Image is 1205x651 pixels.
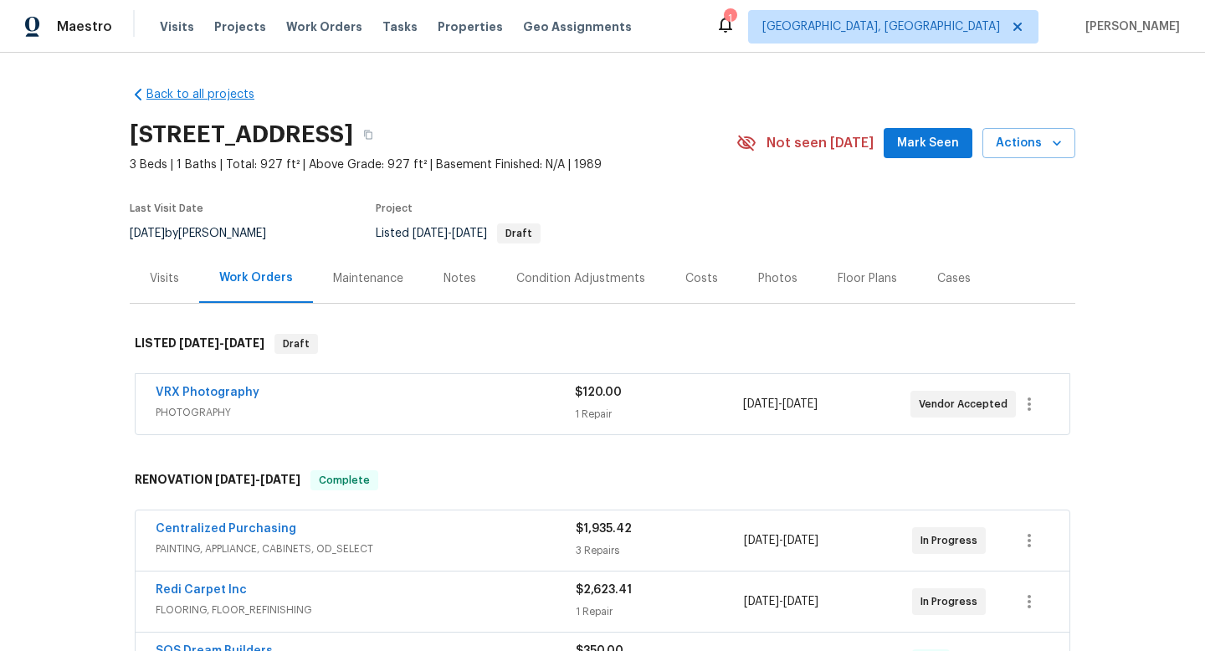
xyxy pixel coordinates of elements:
span: [DATE] [413,228,448,239]
div: 1 Repair [575,406,742,423]
a: VRX Photography [156,387,259,398]
span: - [744,532,818,549]
span: $1,935.42 [576,523,632,535]
span: [PERSON_NAME] [1079,18,1180,35]
span: Work Orders [286,18,362,35]
span: Complete [312,472,377,489]
span: [DATE] [130,228,165,239]
span: - [215,474,300,485]
div: RENOVATION [DATE]-[DATE]Complete [130,454,1075,507]
span: PAINTING, APPLIANCE, CABINETS, OD_SELECT [156,541,576,557]
span: Geo Assignments [523,18,632,35]
span: $120.00 [575,387,622,398]
span: Project [376,203,413,213]
span: [DATE] [452,228,487,239]
div: 3 Repairs [576,542,744,559]
span: Draft [276,336,316,352]
span: Listed [376,228,541,239]
span: [DATE] [224,337,264,349]
span: [DATE] [743,398,778,410]
span: [GEOGRAPHIC_DATA], [GEOGRAPHIC_DATA] [762,18,1000,35]
span: [DATE] [782,398,818,410]
span: 3 Beds | 1 Baths | Total: 927 ft² | Above Grade: 927 ft² | Basement Finished: N/A | 1989 [130,156,736,173]
div: Maintenance [333,270,403,287]
h6: RENOVATION [135,470,300,490]
a: Redi Carpet Inc [156,584,247,596]
div: Costs [685,270,718,287]
div: LISTED [DATE]-[DATE]Draft [130,317,1075,371]
span: In Progress [920,532,984,549]
span: $2,623.41 [576,584,632,596]
span: In Progress [920,593,984,610]
span: Actions [996,133,1062,154]
span: - [179,337,264,349]
div: Visits [150,270,179,287]
span: Last Visit Date [130,203,203,213]
span: Draft [499,228,539,238]
span: [DATE] [744,535,779,546]
div: Floor Plans [838,270,897,287]
span: - [744,593,818,610]
button: Copy Address [353,120,383,150]
span: Maestro [57,18,112,35]
a: Back to all projects [130,86,290,103]
div: 1 [724,10,736,27]
span: Vendor Accepted [919,396,1014,413]
span: Properties [438,18,503,35]
button: Mark Seen [884,128,972,159]
h6: LISTED [135,334,264,354]
div: by [PERSON_NAME] [130,223,286,243]
span: [DATE] [179,337,219,349]
span: FLOORING, FLOOR_REFINISHING [156,602,576,618]
span: - [413,228,487,239]
span: Mark Seen [897,133,959,154]
a: Centralized Purchasing [156,523,296,535]
span: PHOTOGRAPHY [156,404,575,421]
div: 1 Repair [576,603,744,620]
button: Actions [982,128,1075,159]
div: Cases [937,270,971,287]
div: Condition Adjustments [516,270,645,287]
span: [DATE] [783,535,818,546]
span: Projects [214,18,266,35]
span: [DATE] [260,474,300,485]
div: Notes [444,270,476,287]
span: [DATE] [744,596,779,607]
span: Visits [160,18,194,35]
h2: [STREET_ADDRESS] [130,126,353,143]
span: [DATE] [783,596,818,607]
span: Not seen [DATE] [767,135,874,151]
span: [DATE] [215,474,255,485]
span: Tasks [382,21,418,33]
span: - [743,396,818,413]
div: Photos [758,270,797,287]
div: Work Orders [219,269,293,286]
